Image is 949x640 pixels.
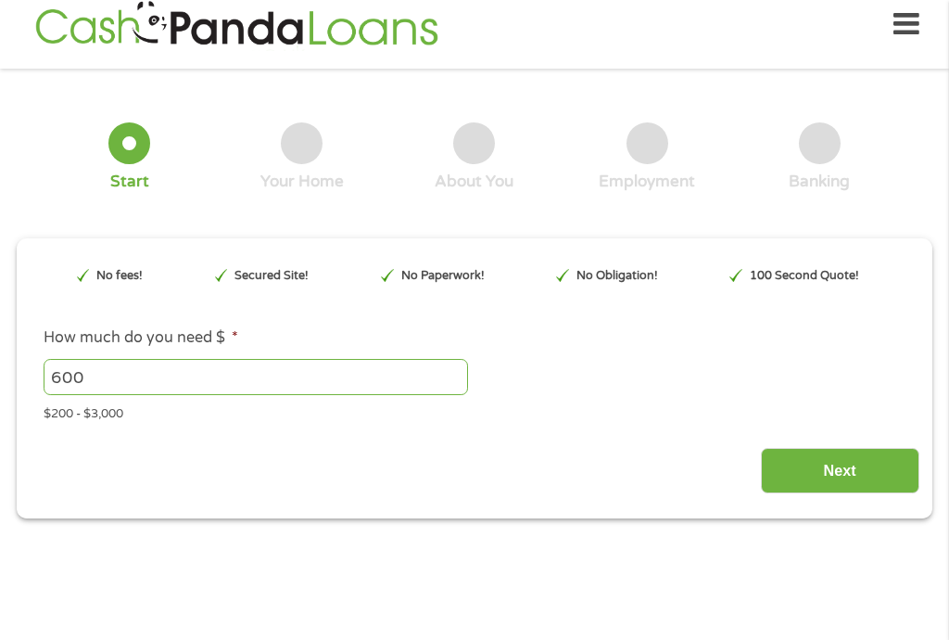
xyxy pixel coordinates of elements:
div: Banking [789,172,850,192]
p: No Obligation! [576,267,658,285]
div: Your Home [260,172,344,192]
label: How much do you need $ [44,328,238,348]
p: Secured Site! [234,267,309,285]
p: No fees! [96,267,143,285]
div: $200 - $3,000 [44,398,905,423]
input: Next [761,448,919,493]
div: About You [435,172,513,192]
div: Start [110,172,149,192]
p: 100 Second Quote! [750,267,859,285]
div: Employment [599,172,695,192]
p: No Paperwork! [401,267,485,285]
